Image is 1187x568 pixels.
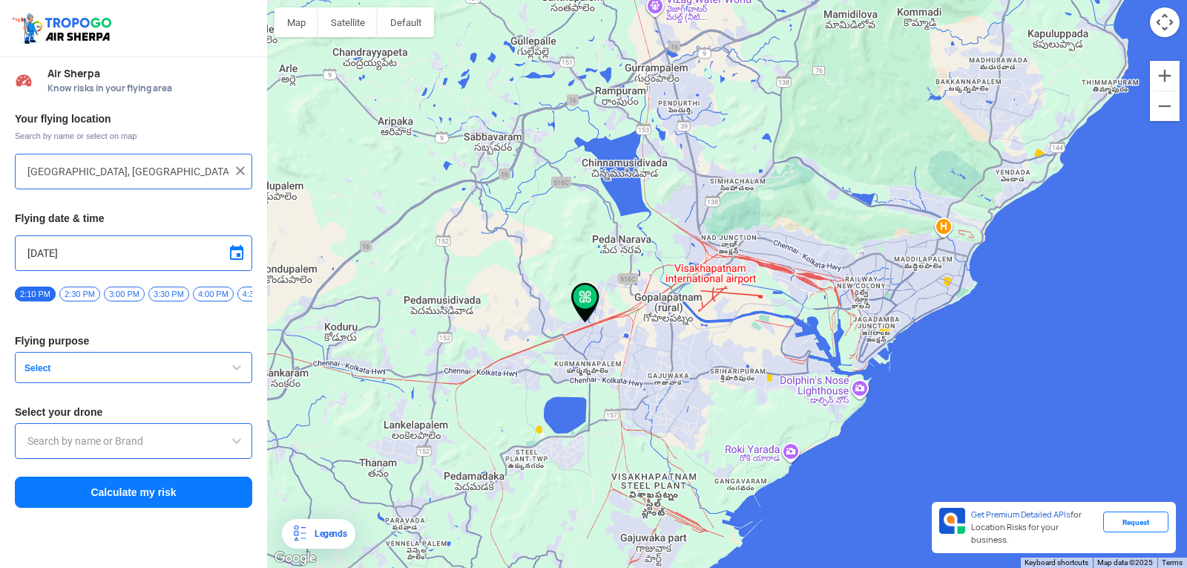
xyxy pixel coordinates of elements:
[19,362,204,374] span: Select
[15,71,33,89] img: Risk Scores
[237,287,278,301] span: 4:30 PM
[15,287,56,301] span: 2:10 PM
[15,336,252,346] h3: Flying purpose
[971,509,1071,520] span: Get Premium Detailed APIs
[59,287,100,301] span: 2:30 PM
[233,163,248,178] img: ic_close.png
[309,525,346,543] div: Legends
[27,163,228,180] input: Search your flying location
[1025,558,1088,568] button: Keyboard shortcuts
[271,549,320,568] img: Google
[318,7,378,37] button: Show satellite imagery
[11,11,116,45] img: ic_tgdronemaps.svg
[27,432,240,450] input: Search by name or Brand
[965,508,1103,547] div: for Location Risks for your business.
[15,407,252,417] h3: Select your drone
[291,525,309,543] img: Legends
[1103,512,1168,532] div: Request
[47,82,252,94] span: Know risks in your flying area
[148,287,189,301] span: 3:30 PM
[939,508,965,534] img: Premium APIs
[104,287,145,301] span: 3:00 PM
[1097,558,1153,567] span: Map data ©2025
[15,130,252,142] span: Search by name or select on map
[47,68,252,79] span: Air Sherpa
[1150,61,1180,91] button: Zoom in
[15,352,252,383] button: Select
[1150,7,1180,37] button: Map camera controls
[15,213,252,223] h3: Flying date & time
[271,549,320,568] a: Open this area in Google Maps (opens a new window)
[15,477,252,508] button: Calculate my risk
[15,114,252,124] h3: Your flying location
[27,244,240,262] input: Select Date
[1162,558,1183,567] a: Terms
[1150,91,1180,121] button: Zoom out
[193,287,234,301] span: 4:00 PM
[274,7,318,37] button: Show street map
